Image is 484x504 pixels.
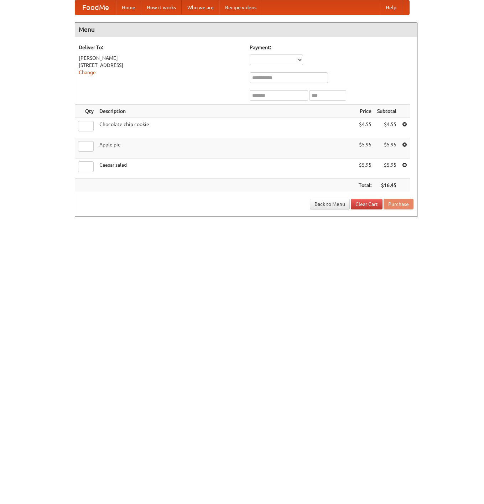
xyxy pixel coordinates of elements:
[75,22,417,37] h4: Menu
[374,118,399,138] td: $4.55
[310,199,350,209] a: Back to Menu
[141,0,182,15] a: How it works
[356,138,374,159] td: $5.95
[356,179,374,192] th: Total:
[374,159,399,179] td: $5.95
[79,69,96,75] a: Change
[75,0,116,15] a: FoodMe
[97,159,356,179] td: Caesar salad
[79,44,243,51] h5: Deliver To:
[219,0,262,15] a: Recipe videos
[356,159,374,179] td: $5.95
[351,199,382,209] a: Clear Cart
[374,138,399,159] td: $5.95
[384,199,413,209] button: Purchase
[250,44,413,51] h5: Payment:
[356,105,374,118] th: Price
[97,138,356,159] td: Apple pie
[380,0,402,15] a: Help
[356,118,374,138] td: $4.55
[116,0,141,15] a: Home
[374,105,399,118] th: Subtotal
[75,105,97,118] th: Qty
[374,179,399,192] th: $16.45
[79,62,243,69] div: [STREET_ADDRESS]
[182,0,219,15] a: Who we are
[97,118,356,138] td: Chocolate chip cookie
[97,105,356,118] th: Description
[79,54,243,62] div: [PERSON_NAME]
